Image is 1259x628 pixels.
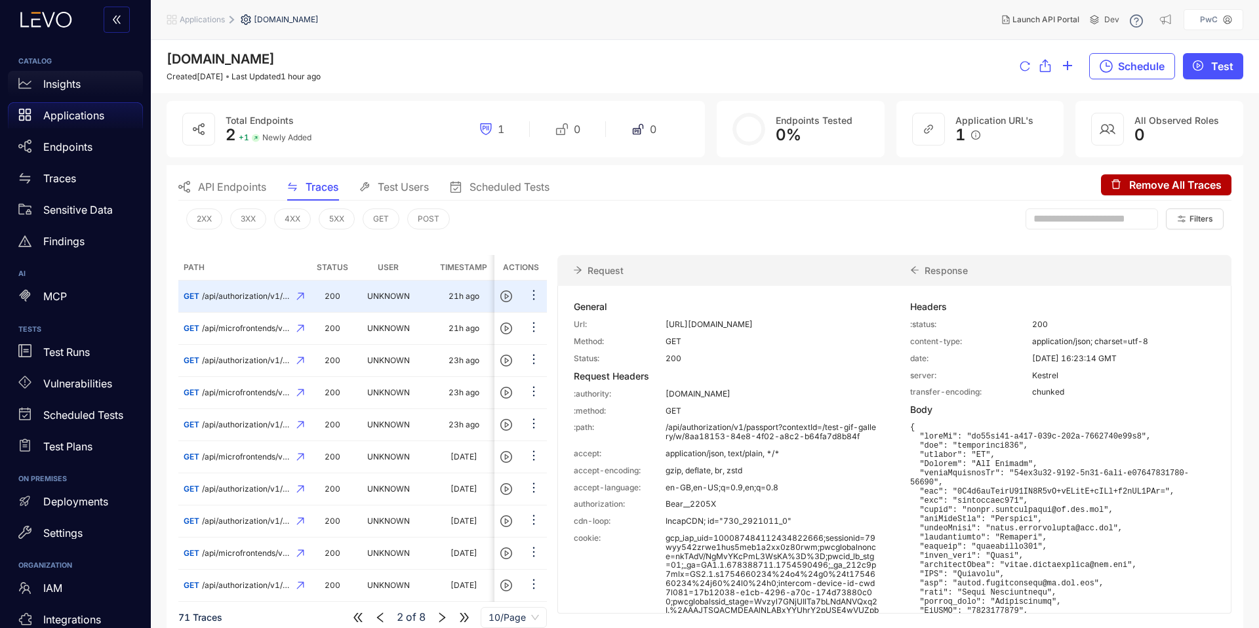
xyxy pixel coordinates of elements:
span: play-circle [500,355,512,366]
h6: ORGANIZATION [18,562,132,570]
span: setting [241,14,254,25]
span: 2 [397,612,403,623]
button: play-circle [500,479,521,500]
button: Filters [1166,208,1224,229]
p: accept-encoding: [574,466,665,475]
span: ellipsis [527,513,540,528]
p: IncapCDN; id="730_2921011_0" [666,517,879,526]
p: Settings [43,527,83,539]
th: Actions [494,255,547,281]
span: warning [18,235,31,248]
p: MCP [43,290,67,302]
div: [DATE] [450,452,477,461]
span: ellipsis [527,288,540,304]
span: GET [184,323,199,333]
span: GET [184,452,199,461]
span: Applications [180,15,225,24]
span: /api/microfrontends/v1/micro-frontends/importmap [202,388,293,397]
p: [DATE] 16:23:14 GMT [1032,354,1215,363]
p: accept: [574,449,665,458]
button: play-circle [500,318,521,339]
p: Scheduled Tests [43,409,123,421]
button: deleteRemove All Traces [1101,174,1231,195]
p: Test Runs [43,346,90,358]
span: 2XX [197,214,212,224]
button: play-circle [500,511,521,532]
p: [DOMAIN_NAME] [666,389,879,399]
span: GET [184,420,199,429]
span: 8 [419,612,426,623]
span: UNKNOWN [367,548,410,558]
a: Findings [8,228,143,260]
td: 200 [310,281,355,313]
span: API Endpoints [198,181,266,193]
span: ellipsis [527,578,540,593]
button: play-circle [500,286,521,307]
span: UNKNOWN [367,420,410,429]
th: Path [178,255,310,281]
p: 200 [666,354,879,363]
p: cdn-loop: [574,517,665,526]
h6: CATALOG [18,58,132,66]
span: UNKNOWN [367,452,410,461]
div: 21h ago [449,292,479,301]
p: Deployments [43,496,108,507]
span: UNKNOWN [367,516,410,526]
h6: ON PREMISES [18,475,132,483]
span: left [374,612,386,623]
div: [DATE] [450,581,477,590]
span: play-circle [500,515,512,527]
button: reload [1020,54,1030,80]
th: Status [310,255,355,281]
button: 3XX [230,208,266,229]
span: ellipsis [527,321,540,336]
a: IAM [8,576,143,607]
span: info-circle [971,130,980,140]
p: Findings [43,235,85,247]
span: tool [359,182,370,192]
p: /api/authorization/v1/passport?contextId=/test-gif-gallery/w/8aa18153-84e8-4f02-a8c2-b64fa7d8b84f [666,423,879,441]
span: play-circle [1193,60,1203,72]
p: Integrations [43,614,101,625]
span: GET [373,214,389,224]
span: /api/authorization/v1/passport [202,484,293,494]
div: General [574,302,879,312]
span: arrow-right [573,265,582,275]
a: MCP [8,284,143,315]
span: GET [184,484,199,494]
button: ellipsis [527,286,541,307]
span: play-circle [500,323,512,334]
button: double-left [104,7,130,33]
span: play-circle [500,547,512,559]
div: 21h ago [449,324,479,333]
div: Request [557,255,894,286]
p: Traces [43,172,76,184]
span: /api/authorization/v1/passport [202,517,293,526]
span: plus [1062,60,1073,73]
div: Request Headers [574,371,879,382]
p: :method: [574,406,665,416]
button: ellipsis [527,382,541,403]
span: Test Users [378,181,429,193]
span: ellipsis [527,545,540,560]
span: /api/authorization/v1/passport [202,420,293,429]
button: ellipsis [527,350,541,371]
span: ellipsis [527,385,540,400]
p: Url: [574,320,665,329]
span: play-circle [500,387,512,399]
button: ellipsis [527,446,541,467]
span: play-circle [500,451,512,463]
a: Traces [8,165,143,197]
span: Total Endpoints [226,115,294,126]
button: play-circleTest [1183,53,1243,79]
td: 200 [310,538,355,570]
p: Bear__2205X [666,500,879,509]
h6: TESTS [18,326,132,334]
div: [DATE] [450,517,477,526]
button: GET [363,208,399,229]
button: play-circle [500,543,521,564]
span: play-circle [500,419,512,431]
p: GET [666,337,879,346]
p: transfer-encoding: [910,387,1032,397]
p: Applications [43,109,104,121]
